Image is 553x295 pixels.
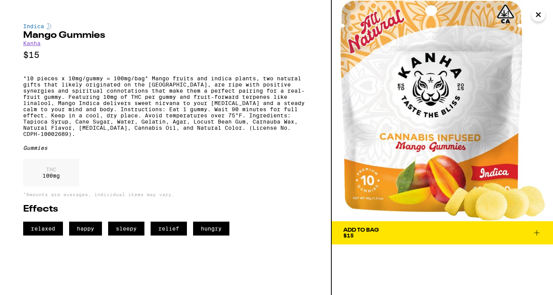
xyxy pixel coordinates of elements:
div: Indica [23,23,308,29]
span: relaxed [23,222,63,236]
span: $15 [343,232,354,239]
span: hungry [193,222,229,236]
h2: Mango Gummies [23,31,308,40]
p: $15 [23,50,308,60]
div: Gummies [23,145,308,151]
span: relief [151,222,187,236]
button: Add To Bag$15 [332,221,553,244]
span: Hi. Need any help? [5,5,56,12]
button: Close [531,8,545,22]
span: happy [69,222,102,236]
div: 100 mg [23,159,79,186]
div: Add To Bag [343,227,379,233]
a: Kanha [23,40,41,46]
p: THC [42,166,60,173]
h2: Effects [23,205,308,214]
img: indicaColor.svg [47,23,51,29]
p: *10 pieces x 10mg/gummy = 100mg/bag* Mango fruits and indica plants, two natural gifts that likel... [23,75,308,137]
p: *Amounts are averages, individual items may vary. [23,192,308,197]
span: sleepy [108,222,144,236]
